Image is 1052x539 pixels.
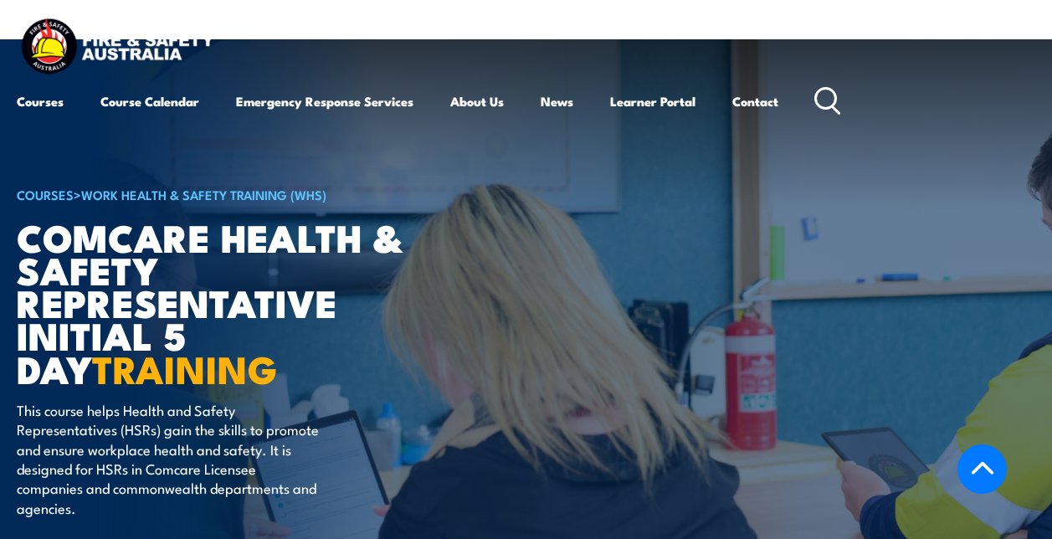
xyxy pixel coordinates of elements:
p: This course helps Health and Safety Representatives (HSRs) gain the skills to promote and ensure ... [17,400,322,517]
a: Learner Portal [610,81,695,121]
h6: > [17,184,430,204]
a: Course Calendar [100,81,199,121]
a: Work Health & Safety Training (WHS) [81,185,326,203]
a: Contact [732,81,778,121]
a: News [541,81,573,121]
a: Courses [17,81,64,121]
a: About Us [450,81,504,121]
h1: Comcare Health & Safety Representative Initial 5 Day [17,220,430,384]
a: Emergency Response Services [236,81,413,121]
a: COURSES [17,185,74,203]
strong: TRAINING [92,339,278,397]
